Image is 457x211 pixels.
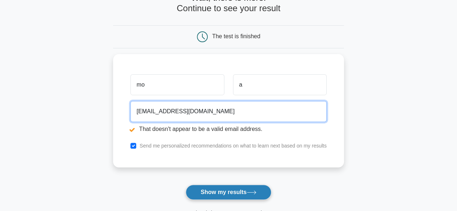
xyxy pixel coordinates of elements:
[233,74,327,95] input: Last name
[130,101,327,122] input: Email
[139,143,327,149] label: Send me personalized recommendations on what to learn next based on my results
[130,74,224,95] input: First name
[130,125,327,133] li: That doesn't appear to be a valid email address.
[186,185,271,200] button: Show my results
[212,33,260,39] div: The test is finished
